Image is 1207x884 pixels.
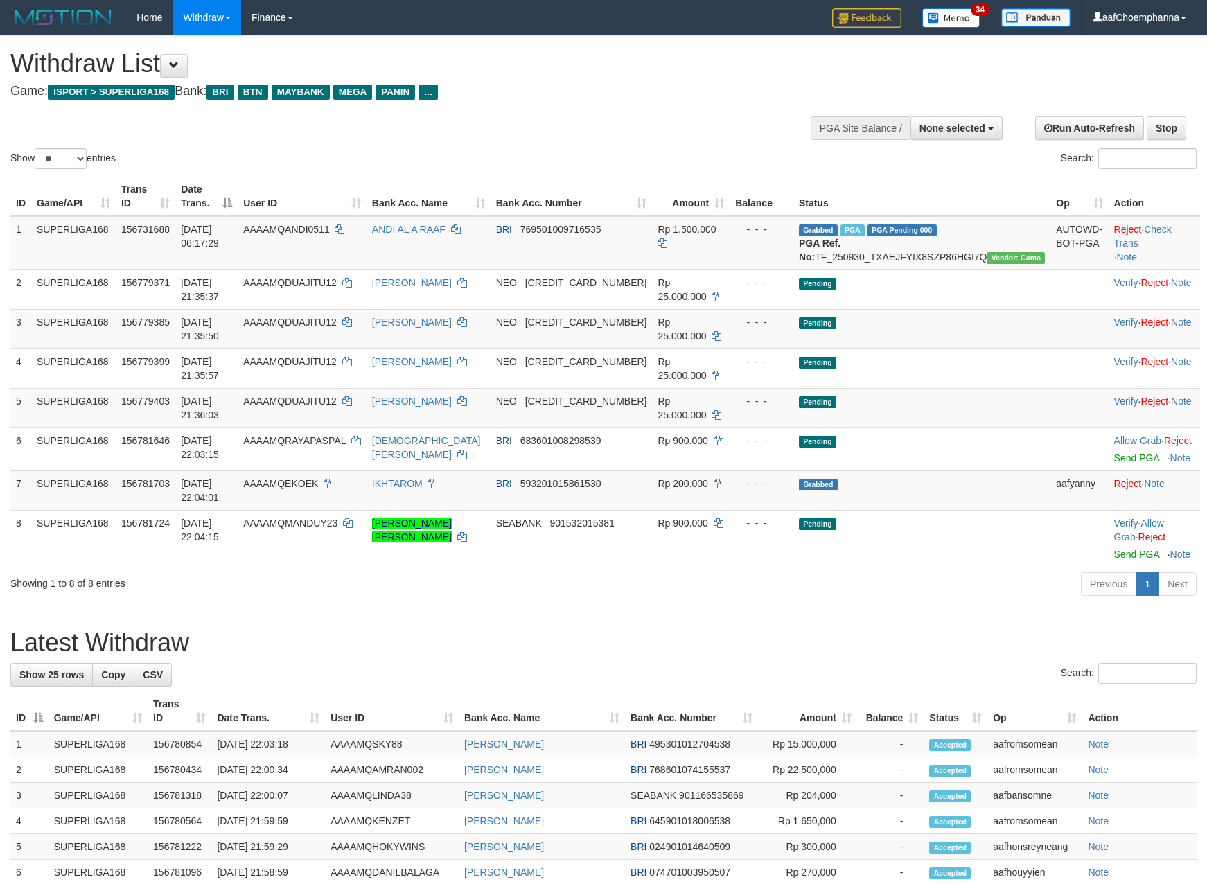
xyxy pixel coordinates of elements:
td: Rp 204,000 [758,783,857,808]
span: MAYBANK [272,85,330,100]
h4: Game: Bank: [10,85,791,98]
span: AAAAMQDUAJITU12 [243,317,337,328]
a: [PERSON_NAME] [464,739,544,750]
th: Trans ID: activate to sort column ascending [116,177,175,216]
td: AAAAMQLINDA38 [325,783,459,808]
td: AAAAMQHOKYWINS [325,834,459,860]
span: BRI [631,867,646,878]
span: [DATE] 06:17:29 [181,224,219,249]
td: 5 [10,388,31,427]
div: - - - [735,394,788,408]
span: Vendor URL: https://trx31.1velocity.biz [987,252,1045,264]
span: NEO [496,356,517,367]
td: 156780564 [148,808,211,834]
a: [PERSON_NAME] [464,790,544,801]
td: - [857,834,924,860]
a: Show 25 rows [10,663,93,687]
th: Bank Acc. Name: activate to sort column ascending [459,691,625,731]
a: Verify [1114,317,1138,328]
td: - [857,731,924,757]
a: Note [1171,317,1192,328]
td: Rp 22,500,000 [758,757,857,783]
a: Verify [1114,518,1138,529]
td: · · [1109,309,1200,348]
a: [PERSON_NAME] [464,841,544,852]
span: Pending [799,436,836,448]
span: AAAAMQRAYAPASPAL [243,435,346,446]
a: Note [1088,815,1109,826]
a: Reject [1114,478,1142,489]
a: Allow Grab [1114,435,1161,446]
span: AAAAMQDUAJITU12 [243,356,337,367]
h1: Latest Withdraw [10,629,1197,657]
td: 8 [10,510,31,567]
td: 156781318 [148,783,211,808]
span: Copy 074701003950507 to clipboard [649,867,730,878]
a: CSV [134,663,172,687]
td: · [1109,470,1200,510]
td: SUPERLIGA168 [31,309,116,348]
span: NEO [496,396,517,407]
td: [DATE] 21:59:59 [211,808,325,834]
a: Reject [1114,224,1142,235]
td: - [857,757,924,783]
label: Search: [1061,663,1197,684]
a: Note [1116,251,1137,263]
span: Accepted [929,765,971,777]
span: Copy 495301012704538 to clipboard [649,739,730,750]
td: 4 [10,348,31,388]
td: 2 [10,757,49,783]
a: [PERSON_NAME] [372,396,452,407]
td: [DATE] 22:03:18 [211,731,325,757]
td: SUPERLIGA168 [49,808,148,834]
td: SUPERLIGA168 [49,834,148,860]
span: BRI [496,435,512,446]
span: AAAAMQDUAJITU12 [243,277,337,288]
td: 2 [10,269,31,309]
th: Balance [730,177,793,216]
td: 1 [10,216,31,270]
span: [DATE] 21:36:03 [181,396,219,421]
span: Rp 900.000 [658,518,707,529]
span: Rp 25.000.000 [658,277,706,302]
td: aafbansomne [987,783,1082,808]
span: [DATE] 21:35:57 [181,356,219,381]
span: Accepted [929,867,971,879]
th: Bank Acc. Name: activate to sort column ascending [367,177,491,216]
td: Rp 1,650,000 [758,808,857,834]
span: Pending [799,518,836,530]
span: 156779371 [121,277,170,288]
td: 3 [10,783,49,808]
a: Reject [1140,317,1168,328]
a: Note [1171,356,1192,367]
th: Bank Acc. Number: activate to sort column ascending [625,691,758,731]
td: SUPERLIGA168 [31,216,116,270]
th: Amount: activate to sort column ascending [758,691,857,731]
label: Search: [1061,148,1197,169]
span: 156781646 [121,435,170,446]
span: SEABANK [631,790,676,801]
td: aafromsomean [987,757,1082,783]
td: · · [1109,216,1200,270]
a: Stop [1147,116,1186,140]
a: [PERSON_NAME] [PERSON_NAME] [372,518,452,542]
a: Note [1171,396,1192,407]
td: Rp 300,000 [758,834,857,860]
td: SUPERLIGA168 [49,783,148,808]
span: Accepted [929,739,971,751]
span: Copy 5859457140486971 to clipboard [525,356,647,367]
td: SUPERLIGA168 [31,427,116,470]
span: PANIN [376,85,415,100]
a: Send PGA [1114,452,1159,463]
span: [DATE] 21:35:37 [181,277,219,302]
span: Copy 024901014640509 to clipboard [649,841,730,852]
th: Op: activate to sort column ascending [1050,177,1108,216]
input: Search: [1098,663,1197,684]
img: MOTION_logo.png [10,7,116,28]
a: ANDI AL A RAAF [372,224,446,235]
td: AUTOWD-BOT-PGA [1050,216,1108,270]
span: BRI [631,841,646,852]
td: 1 [10,731,49,757]
span: PGA Pending [867,224,937,236]
th: User ID: activate to sort column ascending [238,177,367,216]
